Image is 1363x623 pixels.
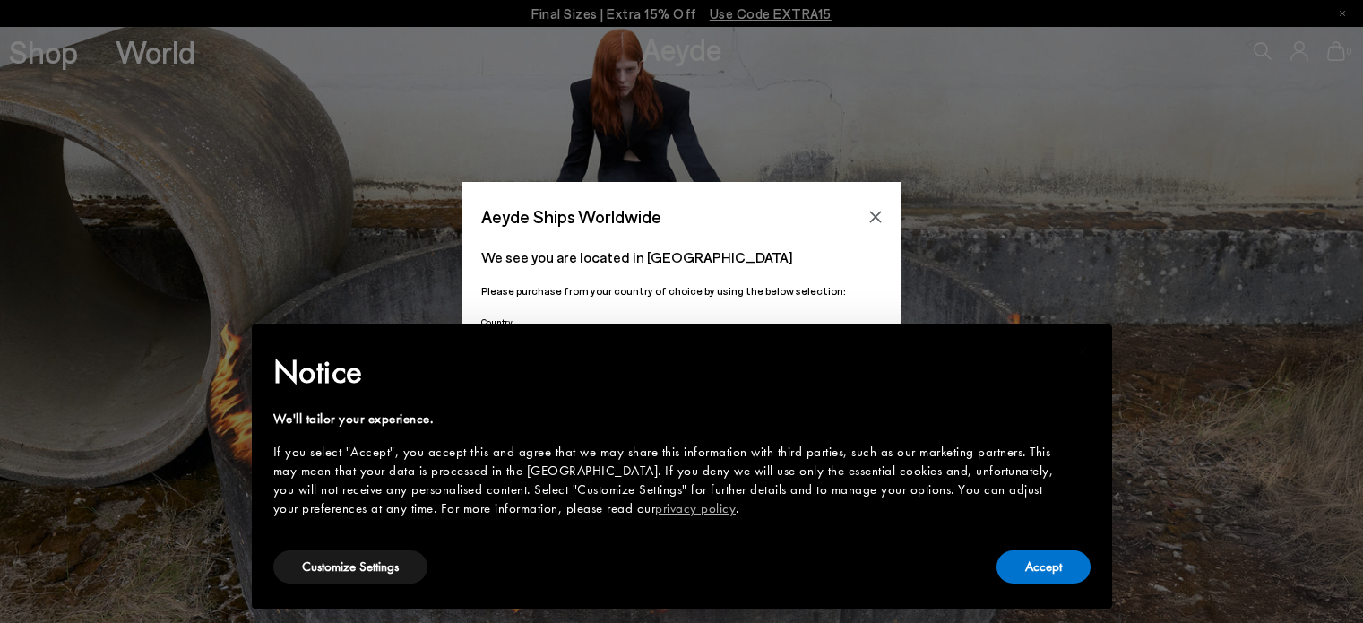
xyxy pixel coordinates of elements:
button: Customize Settings [273,550,427,584]
a: privacy policy [655,499,736,517]
button: Accept [996,550,1091,584]
button: Close this notice [1062,330,1105,373]
div: If you select "Accept", you accept this and agree that we may share this information with third p... [273,443,1062,518]
h2: Notice [273,349,1062,395]
span: Aeyde Ships Worldwide [481,201,661,232]
p: Please purchase from your country of choice by using the below selection: [481,282,883,299]
div: We'll tailor your experience. [273,410,1062,428]
button: Close [862,203,889,230]
p: We see you are located in [GEOGRAPHIC_DATA] [481,247,883,268]
span: × [1077,337,1089,365]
